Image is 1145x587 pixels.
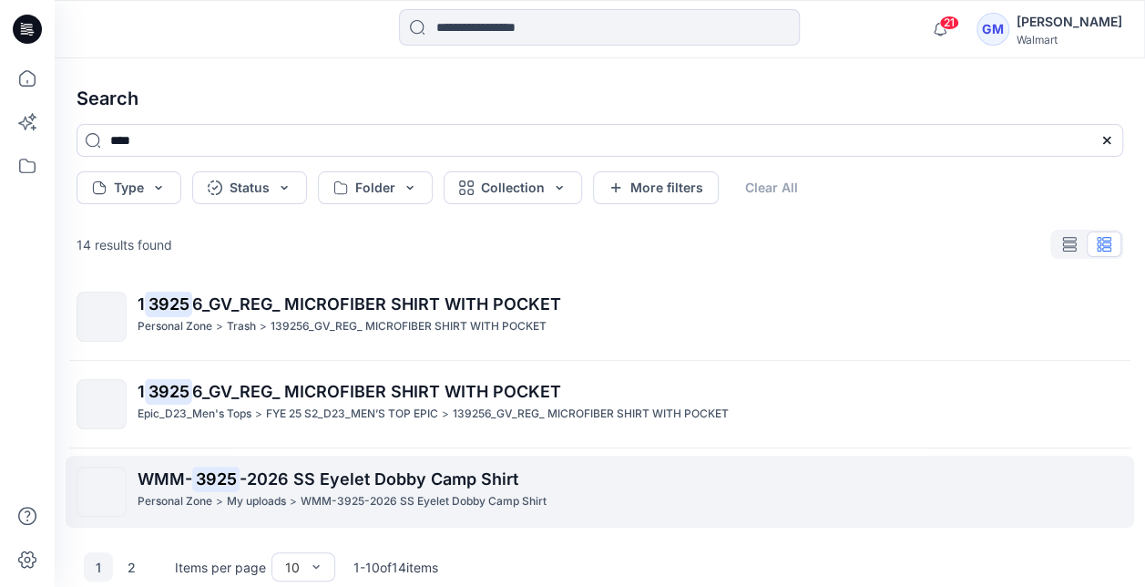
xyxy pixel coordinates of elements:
button: Collection [444,171,582,204]
p: Trash [227,317,256,336]
p: Personal Zone [138,492,212,511]
a: 139256_GV_REG_ MICROFIBER SHIRT WITH POCKETEpic_D23_Men's Tops>FYE 25 S2_D23_MEN’S TOP EPIC>13925... [66,368,1134,440]
mark: 3925 [192,466,240,491]
button: 2 [117,552,146,582]
div: GM [976,13,1009,46]
span: -2026 SS Eyelet Dobby Camp Shirt [240,469,518,489]
p: WMM-3925-2026 SS Eyelet Dobby Camp Shirt [301,492,547,511]
a: WMM-3925-2026 SS Eyelet Dobby Camp ShirtPersonal Zone>My uploads>WMM-3925-2026 SS Eyelet Dobby Ca... [66,456,1134,528]
div: Walmart [1017,33,1122,46]
p: Items per page [175,558,266,577]
mark: 3925 [145,378,192,404]
button: Type [77,171,181,204]
p: > [260,317,267,336]
div: 10 [285,558,300,577]
button: More filters [593,171,719,204]
span: 1 [138,382,145,401]
span: 6_GV_REG_ MICROFIBER SHIRT WITH POCKET [192,294,561,314]
p: 1 - 10 of 14 items [353,558,438,577]
span: 1 [138,294,145,314]
span: 21 [939,15,959,30]
p: > [216,492,223,511]
p: > [442,405,449,424]
p: My uploads [227,492,286,511]
p: > [290,492,297,511]
span: WMM- [138,469,192,489]
p: Epic_D23_Men's Tops [138,405,251,424]
p: 14 results found [77,235,172,254]
mark: 3925 [145,291,192,316]
div: [PERSON_NAME] [1017,11,1122,33]
a: 139256_GV_REG_ MICROFIBER SHIRT WITH POCKETPersonal Zone>Trash>139256_GV_REG_ MICROFIBER SHIRT WI... [66,281,1134,353]
p: > [216,317,223,336]
p: Personal Zone [138,317,212,336]
p: 139256_GV_REG_ MICROFIBER SHIRT WITH POCKET [453,405,729,424]
h4: Search [62,73,1138,124]
span: 6_GV_REG_ MICROFIBER SHIRT WITH POCKET [192,382,561,401]
button: Status [192,171,307,204]
p: FYE 25 S2_D23_MEN’S TOP EPIC [266,405,438,424]
button: Folder [318,171,433,204]
button: 1 [84,552,113,582]
p: > [255,405,262,424]
p: 139256_GV_REG_ MICROFIBER SHIRT WITH POCKET [271,317,547,336]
